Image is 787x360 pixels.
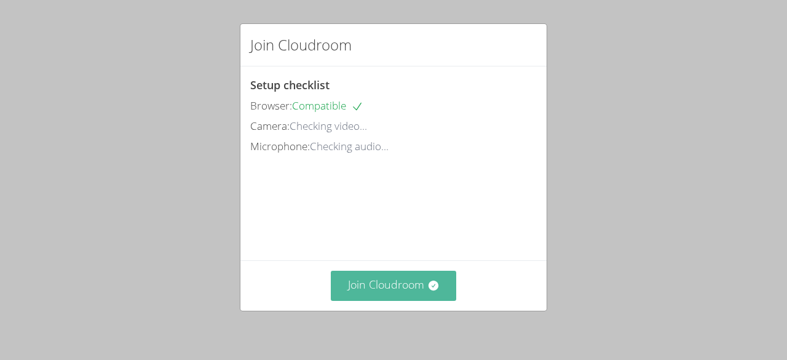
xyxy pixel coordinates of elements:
span: Checking audio... [310,139,389,153]
h2: Join Cloudroom [250,34,352,56]
span: Browser: [250,98,292,113]
span: Camera: [250,119,290,133]
span: Setup checklist [250,78,330,92]
span: Compatible [292,98,363,113]
span: Microphone: [250,139,310,153]
button: Join Cloudroom [331,271,457,301]
span: Checking video... [290,119,367,133]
